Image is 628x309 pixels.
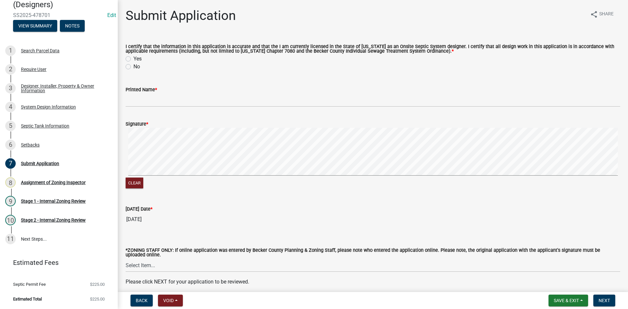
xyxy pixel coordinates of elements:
button: Notes [60,20,85,32]
div: 10 [5,215,16,225]
button: Back [131,295,153,306]
button: Void [158,295,183,306]
button: Save & Exit [549,295,588,306]
div: 4 [5,102,16,112]
span: SS2025-478701 [13,12,105,18]
button: Next [593,295,615,306]
span: Share [599,10,614,18]
button: View Summary [13,20,57,32]
span: Septic Permit Fee [13,282,46,286]
div: 5 [5,121,16,131]
div: 7 [5,158,16,169]
div: Stage 2 - Internal Zoning Review [21,218,86,222]
div: Designer, Installer, Property & Owner Information [21,84,107,93]
wm-modal-confirm: Summary [13,24,57,29]
label: Yes [133,55,142,63]
div: Septic Tank Information [21,124,69,128]
label: [DATE] Date [126,207,152,212]
a: Edit [107,12,116,18]
div: 9 [5,196,16,206]
wm-modal-confirm: Edit Application Number [107,12,116,18]
span: Back [136,298,148,303]
div: Require User [21,67,46,72]
button: Clear [126,178,143,188]
div: 2 [5,64,16,75]
h1: Submit Application [126,8,236,24]
div: 6 [5,140,16,150]
div: System Design Information [21,105,76,109]
label: Printed Name [126,88,157,92]
div: Submit Application [21,161,59,166]
span: Next [599,298,610,303]
label: Signature [126,122,148,127]
span: Estimated Total [13,297,42,301]
span: Save & Exit [554,298,579,303]
div: 1 [5,45,16,56]
p: Please click NEXT for your application to be reviewed. [126,278,620,286]
a: Estimated Fees [5,256,107,269]
span: Void [163,298,174,303]
div: 3 [5,83,16,94]
button: shareShare [585,8,619,21]
div: Assignment of Zoning Inspector [21,180,86,185]
label: I certify that the information in this application is accurate and that the I am currently licens... [126,44,620,54]
div: Setbacks [21,143,40,147]
i: share [590,10,598,18]
div: 8 [5,177,16,188]
span: $225.00 [90,282,105,286]
label: No [133,63,140,71]
label: *ZONING STAFF ONLY: If online application was entered by Becker County Planning & Zoning Staff, p... [126,248,620,258]
div: Stage 1 - Internal Zoning Review [21,199,86,203]
wm-modal-confirm: Notes [60,24,85,29]
div: 11 [5,234,16,244]
span: $225.00 [90,297,105,301]
div: Search Parcel Data [21,48,60,53]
